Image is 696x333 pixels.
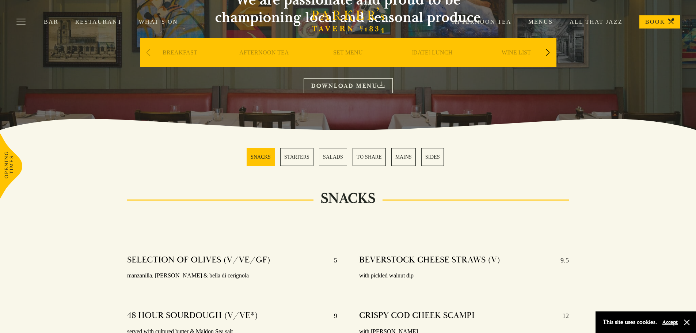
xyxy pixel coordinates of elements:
a: 6 / 6 [421,148,444,166]
a: SET MENU [333,49,363,78]
p: manzanilla, [PERSON_NAME] & bella di cerignola [127,270,337,281]
p: with pickled walnut dip [359,270,569,281]
p: 9 [327,310,337,322]
a: 2 / 6 [280,148,313,166]
p: 12 [555,310,569,322]
p: 9.5 [553,254,569,266]
h4: SELECTION OF OLIVES (V/VE/GF) [127,254,270,266]
p: 5 [327,254,337,266]
a: 5 / 6 [391,148,416,166]
h4: BEVERSTOCK CHEESE STRAWS (V) [359,254,500,266]
a: DOWNLOAD MENU [304,78,393,93]
a: 4 / 6 [353,148,386,166]
a: BREAKFAST [163,49,197,78]
a: WINE LIST [502,49,531,78]
a: [DATE] LUNCH [411,49,453,78]
div: 4 / 9 [392,38,472,89]
h4: CRISPY COD CHEEK SCAMPI [359,310,475,322]
button: Accept [662,319,678,326]
div: Previous slide [144,45,153,61]
div: 1 / 9 [140,38,220,89]
a: AFTERNOON TEA [239,49,289,78]
div: 3 / 9 [308,38,388,89]
div: Next slide [543,45,553,61]
h2: SNACKS [313,190,383,207]
a: 3 / 6 [319,148,347,166]
p: This site uses cookies. [603,317,657,328]
div: 5 / 9 [476,38,556,89]
a: 1 / 6 [247,148,275,166]
h4: 48 HOUR SOURDOUGH (V/VE*) [127,310,258,322]
div: 2 / 9 [224,38,304,89]
button: Close and accept [683,319,691,326]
